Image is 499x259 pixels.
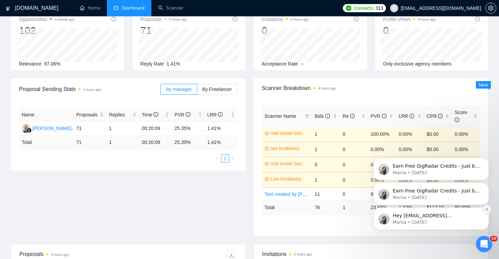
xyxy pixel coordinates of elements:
li: Previous Page [213,154,221,163]
span: Acceptance Rate [262,61,298,67]
td: 1 [312,142,340,157]
time: 4 hours ago [318,87,336,90]
img: AS [22,124,30,133]
time: 4 hours ago [83,88,101,92]
span: Time [142,112,158,117]
a: homeHome [80,5,100,11]
td: 76 [312,201,340,214]
span: Proposals [141,15,187,23]
a: law bookkeep [271,145,308,152]
div: [PERSON_NAME] [32,125,71,132]
button: right [229,154,237,163]
span: info-circle [153,112,158,117]
td: 1.41 % [205,136,238,149]
span: 97.06% [44,61,60,67]
td: 0 [340,187,368,201]
a: AS[PERSON_NAME] [22,125,71,131]
a: setting [485,5,496,11]
span: info-circle [475,17,480,21]
span: info-circle [325,114,330,118]
img: gigradar-bm.png [27,128,32,133]
span: info-circle [218,112,223,117]
span: Dashboard [122,5,145,11]
span: Bids [315,113,330,119]
span: Proposal Sending Stats [19,85,161,93]
td: 1 [106,136,139,149]
span: info-circle [382,114,387,118]
span: crown [264,161,269,166]
div: 102 [19,24,74,37]
a: real estate bookkeep US only [271,129,308,137]
span: Re [343,113,355,119]
td: 1 [106,122,139,136]
iframe: Intercom notifications message [363,114,499,241]
div: 0 [383,24,436,37]
span: Proposals [76,111,98,118]
time: a minute ago [55,18,74,21]
td: 11 [312,187,340,201]
span: filter [305,114,309,118]
span: Score [455,110,467,123]
span: Reply Rate [141,61,164,67]
span: Scanner Name [264,113,296,119]
td: 0 [340,126,368,142]
a: Law bookkeep US only [271,175,308,183]
span: crown [264,177,269,181]
button: setting [485,3,496,14]
span: crown [264,131,269,135]
td: 1 [340,201,368,214]
time: 4 hours ago [291,18,309,21]
span: crown [264,146,269,151]
span: New [479,82,488,88]
td: Total [262,201,312,214]
td: 00:20:09 [139,122,172,136]
span: info-circle [438,114,443,118]
a: Test created by [PERSON_NAME] [264,191,337,197]
img: logo [6,3,11,14]
td: Total [19,136,74,149]
span: Opportunities [19,15,74,23]
td: 25.35% [172,122,204,136]
a: real estate bookkeep [271,160,308,167]
span: info-circle [409,114,414,118]
td: 0 [340,157,368,172]
td: 0 [340,142,368,157]
span: download [226,253,237,258]
div: 0 [262,24,309,37]
td: 5 [312,157,340,172]
span: -- [301,61,304,67]
img: upwork-logo.png [346,5,351,11]
span: dashboard [114,5,118,10]
span: info-circle [186,112,190,117]
div: 71 [141,24,187,37]
th: Name [19,108,74,122]
td: 71 [74,122,106,136]
span: LRR [399,113,414,119]
span: CPR [427,113,443,119]
span: setting [486,5,496,11]
span: Replies [109,111,131,118]
td: 0 [340,172,368,187]
span: info-circle [350,114,355,118]
th: Proposals [74,108,106,122]
span: 10 [490,236,498,241]
td: 1.41% [205,122,238,136]
li: Next Page [229,154,237,163]
span: Scanner Breakdown [262,84,480,92]
td: 1 [312,126,340,142]
span: filter [304,111,311,121]
span: user [392,6,396,11]
span: info-circle [354,17,359,21]
a: 1 [221,155,229,162]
